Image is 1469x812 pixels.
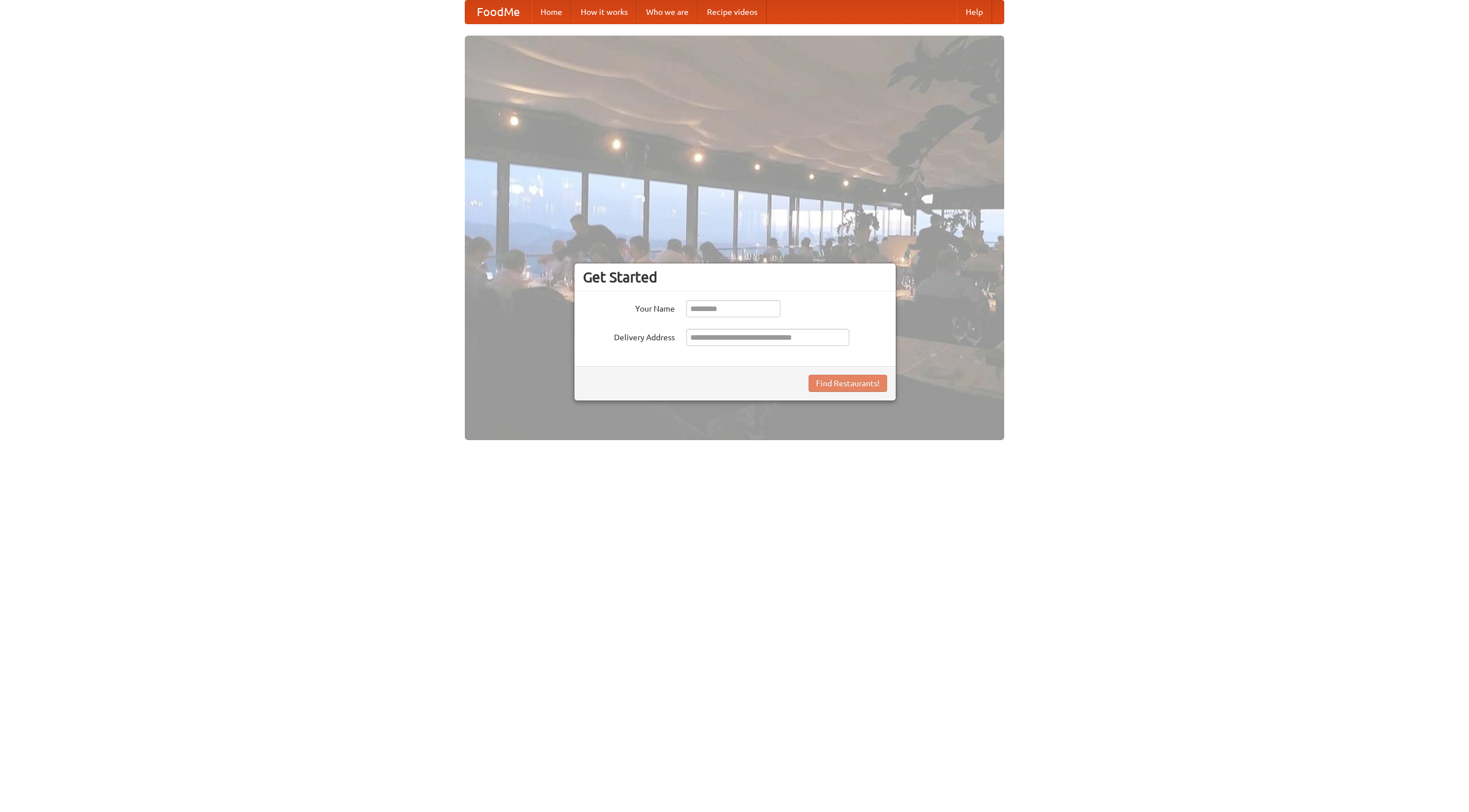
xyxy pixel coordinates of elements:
button: Find Restaurants! [809,375,887,392]
a: FoodMe [465,1,531,24]
h3: Get Started [583,269,887,286]
label: Your Name [583,300,675,314]
a: Help [957,1,992,24]
a: How it works [572,1,637,24]
a: Home [531,1,572,24]
a: Recipe videos [698,1,767,24]
a: Who we are [637,1,698,24]
label: Delivery Address [583,329,675,343]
